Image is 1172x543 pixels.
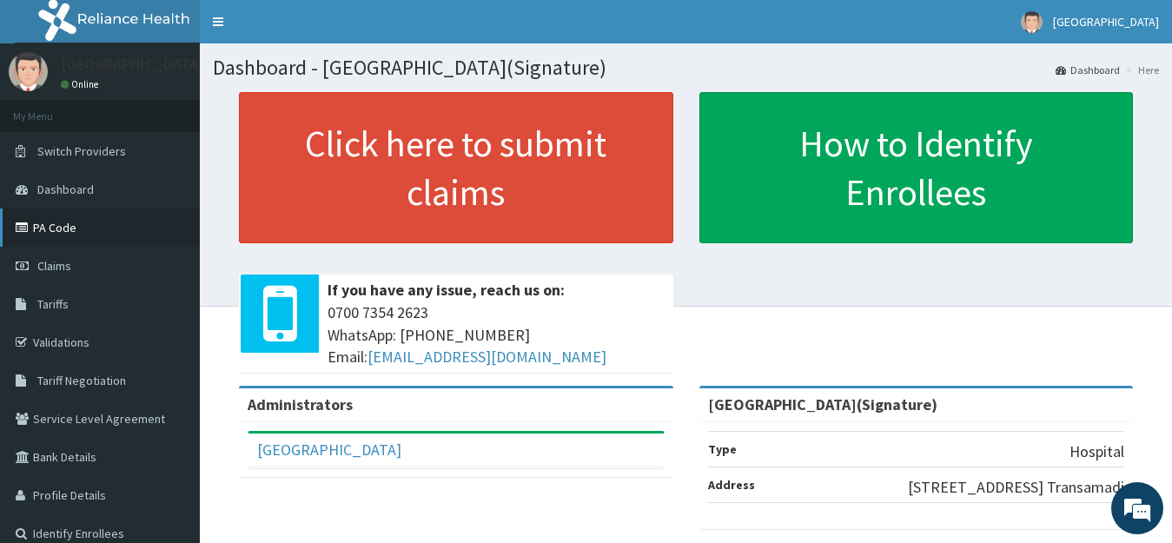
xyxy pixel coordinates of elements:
img: User Image [1021,11,1043,33]
b: Type [708,441,737,457]
span: We're online! [101,162,240,337]
span: Dashboard [37,182,94,197]
img: d_794563401_company_1708531726252_794563401 [32,87,70,130]
p: [GEOGRAPHIC_DATA] [61,56,204,72]
span: 0700 7354 2623 WhatsApp: [PHONE_NUMBER] Email: [328,301,665,368]
span: Tariffs [37,296,69,312]
span: [GEOGRAPHIC_DATA] [1053,14,1159,30]
div: Minimize live chat window [285,9,327,50]
a: [EMAIL_ADDRESS][DOMAIN_NAME] [367,347,606,367]
b: If you have any issue, reach us on: [328,280,565,300]
p: [STREET_ADDRESS] Transamadi [908,476,1124,499]
a: Dashboard [1056,63,1120,77]
span: Switch Providers [37,143,126,159]
p: Hospital [1069,440,1124,463]
a: [GEOGRAPHIC_DATA] [257,440,401,460]
span: Claims [37,258,71,274]
strong: [GEOGRAPHIC_DATA](Signature) [708,394,937,414]
img: User Image [9,52,48,91]
b: Administrators [248,394,353,414]
li: Here [1122,63,1159,77]
div: Chat with us now [90,97,292,120]
h1: Dashboard - [GEOGRAPHIC_DATA](Signature) [213,56,1159,79]
a: How to Identify Enrollees [699,92,1134,243]
a: Click here to submit claims [239,92,673,243]
span: Tariff Negotiation [37,373,126,388]
a: Online [61,78,103,90]
b: Address [708,477,755,493]
textarea: Type your message and hit 'Enter' [9,360,331,420]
